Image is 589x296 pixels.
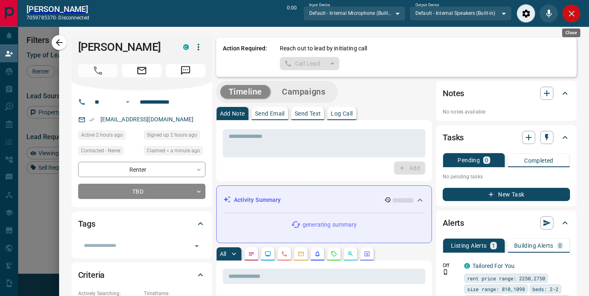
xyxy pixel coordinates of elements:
[280,57,340,70] div: split button
[58,15,89,21] span: disconnected
[458,157,480,163] p: Pending
[78,265,205,285] div: Criteria
[443,262,459,269] p: Off
[492,243,495,249] p: 1
[303,220,357,229] p: generating summary
[220,111,245,116] p: Add Note
[265,251,271,257] svg: Lead Browsing Activity
[147,147,200,155] span: Claimed < a minute ago
[443,83,570,103] div: Notes
[255,111,285,116] p: Send Email
[234,196,281,204] p: Activity Summary
[123,97,133,107] button: Open
[467,285,525,293] span: size range: 810,1098
[144,130,205,142] div: Tue Aug 12 2025
[166,64,205,77] span: Message
[280,44,367,53] p: Reach out to lead by initiating call
[443,188,570,201] button: New Task
[81,131,123,139] span: Active 2 hours ago
[100,116,194,123] a: [EMAIL_ADDRESS][DOMAIN_NAME]
[443,131,464,144] h2: Tasks
[415,2,439,8] label: Output Device
[78,214,205,234] div: Tags
[248,251,255,257] svg: Notes
[191,240,203,252] button: Open
[309,2,330,8] label: Input Device
[223,192,425,208] div: Activity Summary
[78,217,95,230] h2: Tags
[443,216,464,230] h2: Alerts
[451,243,487,249] p: Listing Alerts
[287,4,297,23] p: 0:00
[89,117,95,123] svg: Email Verified
[303,6,405,20] div: Default - Internal Microphone (Built-in)
[558,243,562,249] p: 0
[331,251,337,257] svg: Requests
[485,157,488,163] p: 0
[517,4,535,23] div: Audio Settings
[331,111,353,116] p: Log Call
[347,251,354,257] svg: Opportunities
[364,251,370,257] svg: Agent Actions
[314,251,321,257] svg: Listing Alerts
[78,162,205,177] div: Renter
[562,4,581,23] div: Close
[464,263,470,269] div: condos.ca
[78,268,105,282] h2: Criteria
[472,263,515,269] a: Tailored For You
[443,108,570,116] p: No notes available
[298,251,304,257] svg: Emails
[81,147,121,155] span: Contacted - Never
[78,130,140,142] div: Tue Aug 12 2025
[467,274,545,282] span: rent price range: 2250,2750
[443,213,570,233] div: Alerts
[26,4,89,14] h2: [PERSON_NAME]
[514,243,553,249] p: Building Alerts
[410,6,512,20] div: Default - Internal Speakers (Built-in)
[295,111,321,116] p: Send Text
[274,85,334,99] button: Campaigns
[443,269,448,275] svg: Push Notification Only
[144,146,205,158] div: Tue Aug 12 2025
[223,44,267,70] p: Action Required:
[539,4,558,23] div: Mute
[78,64,118,77] span: Call
[147,131,197,139] span: Signed up 2 hours ago
[220,85,271,99] button: Timeline
[220,251,227,257] p: All
[281,251,288,257] svg: Calls
[443,87,464,100] h2: Notes
[562,28,580,37] div: Close
[524,158,553,163] p: Completed
[183,44,189,50] div: condos.ca
[78,40,171,54] h1: [PERSON_NAME]
[78,184,205,199] div: TBD
[532,285,558,293] span: beds: 2-2
[443,128,570,147] div: Tasks
[122,64,162,77] span: Email
[443,170,570,183] p: No pending tasks
[26,14,89,21] p: 7059785370 -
